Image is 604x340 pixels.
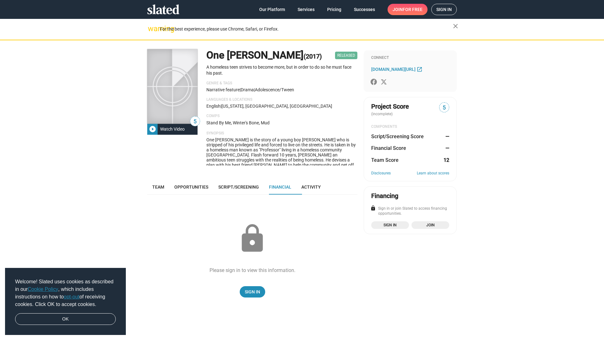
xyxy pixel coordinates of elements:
[436,4,452,15] span: Sign in
[206,120,357,126] p: Stand By Me, Winter's Bone, Mud
[264,179,296,195] a: Financial
[206,64,357,76] p: A homeless teen strives to become more, but in order to do so he must face his past.
[354,4,375,15] span: Successes
[254,87,255,92] span: |
[322,4,346,15] a: Pricing
[15,278,116,308] span: Welcome! Slated uses cookies as described in our , which includes instructions on how to of recei...
[237,223,268,254] mat-icon: lock
[160,25,453,33] div: For the best experience, please use Chrome, Safari, or Firefox.
[371,192,398,200] div: Financing
[206,104,221,109] span: English
[174,184,208,190] span: Opportunities
[269,184,291,190] span: Financial
[296,179,326,195] a: Activity
[335,52,357,59] span: Released
[169,179,213,195] a: Opportunities
[206,87,240,92] span: Narrative feature
[393,4,422,15] span: Join
[245,286,260,297] span: Sign In
[147,123,198,135] button: Watch Video
[293,4,320,15] a: Services
[218,184,259,190] span: Script/Screening
[301,184,321,190] span: Activity
[28,286,58,292] a: Cookie Policy
[452,22,459,30] mat-icon: close
[371,67,416,72] span: [DOMAIN_NAME][URL]
[371,102,409,111] span: Project Score
[206,48,322,62] h1: One [PERSON_NAME]
[411,221,449,229] a: Join
[371,65,424,73] a: [DOMAIN_NAME][URL]
[443,145,449,151] dd: —
[439,104,449,112] span: 5
[206,81,357,86] p: Genre & Tags
[417,171,449,176] a: Learn about scores
[298,4,315,15] span: Services
[255,87,294,92] span: adolescence/tween
[152,184,164,190] span: Team
[221,104,332,109] span: [US_STATE], [GEOGRAPHIC_DATA], [GEOGRAPHIC_DATA]
[304,53,322,60] span: (2017)
[259,4,285,15] span: Our Platform
[371,145,406,151] dt: Financial Score
[206,114,357,119] p: Comps
[210,267,295,274] div: Please sign in to view this information.
[147,179,169,195] a: Team
[327,4,341,15] span: Pricing
[417,66,422,72] mat-icon: open_in_new
[375,222,405,228] span: Sign in
[206,131,357,136] p: Synopsis
[371,157,399,163] dt: Team Score
[370,205,376,211] mat-icon: lock
[388,4,428,15] a: Joinfor free
[148,25,155,32] mat-icon: warning
[240,87,241,92] span: |
[371,55,449,60] div: Connect
[371,124,449,129] div: COMPONENTS
[415,222,445,228] span: Join
[64,294,80,299] a: opt-out
[371,133,424,140] dt: Script/Screening Score
[371,221,409,229] a: Sign in
[190,117,200,126] span: 5
[15,313,116,325] a: dismiss cookie message
[443,157,449,163] dd: 12
[371,206,449,216] div: Sign in or join Slated to access financing opportunities.
[443,133,449,140] dd: —
[206,137,356,188] span: One [PERSON_NAME] is the story of a young boy [PERSON_NAME] who is stripped of his privileged lif...
[149,125,156,133] mat-icon: play_circle_filled
[349,4,380,15] a: Successes
[241,87,254,92] span: Drama
[5,268,126,335] div: cookieconsent
[240,286,265,297] a: Sign In
[403,4,422,15] span: for free
[213,179,264,195] a: Script/Screening
[221,104,221,109] span: |
[371,112,394,116] span: (incomplete)
[431,4,457,15] a: Sign in
[158,123,187,135] div: Watch Video
[371,171,391,176] a: Disclosures
[254,4,290,15] a: Our Platform
[206,97,357,102] p: Languages & Locations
